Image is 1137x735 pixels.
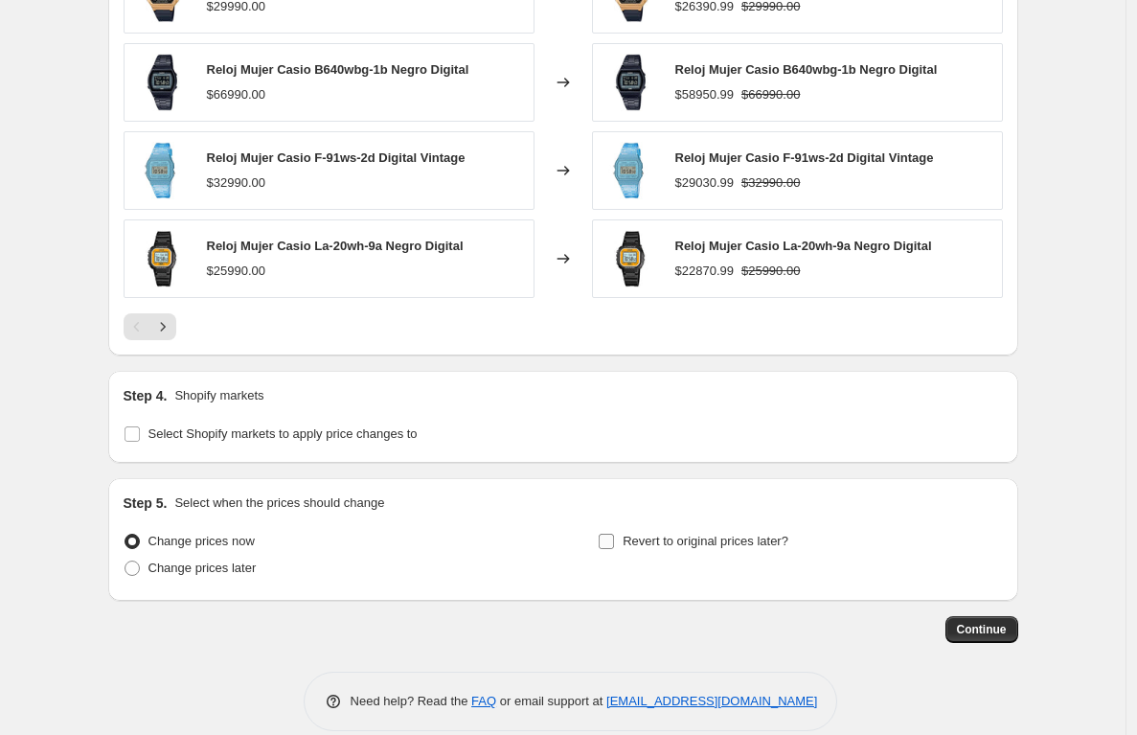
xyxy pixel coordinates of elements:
[174,494,384,513] p: Select when the prices should change
[471,694,496,708] a: FAQ
[675,62,938,77] span: Reloj Mujer Casio B640wbg-1b Negro Digital
[174,386,263,405] p: Shopify markets
[207,173,265,193] div: $32990.00
[623,534,788,548] span: Revert to original prices later?
[134,54,192,111] img: reloj-mujer-casio-b640wbg-1b-negro-digital-255804_80x.jpg
[603,230,660,287] img: reloj-mujer-casio-la-20wh-9a-negro-digital-882251_80x.jpg
[134,142,192,199] img: reloj-mujer-casio-f-91ws-2d-digital-vintage-816873_80x.jpg
[207,239,464,253] span: Reloj Mujer Casio La-20wh-9a Negro Digital
[124,386,168,405] h2: Step 4.
[148,426,418,441] span: Select Shopify markets to apply price changes to
[496,694,606,708] span: or email support at
[148,534,255,548] span: Change prices now
[741,262,800,281] strike: $25990.00
[134,230,192,287] img: reloj-mujer-casio-la-20wh-9a-negro-digital-882251_80x.jpg
[945,616,1018,643] button: Continue
[675,150,934,165] span: Reloj Mujer Casio F-91ws-2d Digital Vintage
[606,694,817,708] a: [EMAIL_ADDRESS][DOMAIN_NAME]
[675,262,734,281] div: $22870.99
[741,173,800,193] strike: $32990.00
[207,85,265,104] div: $66990.00
[207,262,265,281] div: $25990.00
[148,561,257,575] span: Change prices later
[207,62,469,77] span: Reloj Mujer Casio B640wbg-1b Negro Digital
[675,239,932,253] span: Reloj Mujer Casio La-20wh-9a Negro Digital
[351,694,472,708] span: Need help? Read the
[741,85,800,104] strike: $66990.00
[124,494,168,513] h2: Step 5.
[675,173,734,193] div: $29030.99
[675,85,734,104] div: $58950.99
[603,142,660,199] img: reloj-mujer-casio-f-91ws-2d-digital-vintage-816873_80x.jpg
[149,313,176,340] button: Next
[957,622,1007,637] span: Continue
[603,54,660,111] img: reloj-mujer-casio-b640wbg-1b-negro-digital-255804_80x.jpg
[124,313,176,340] nav: Pagination
[207,150,466,165] span: Reloj Mujer Casio F-91ws-2d Digital Vintage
